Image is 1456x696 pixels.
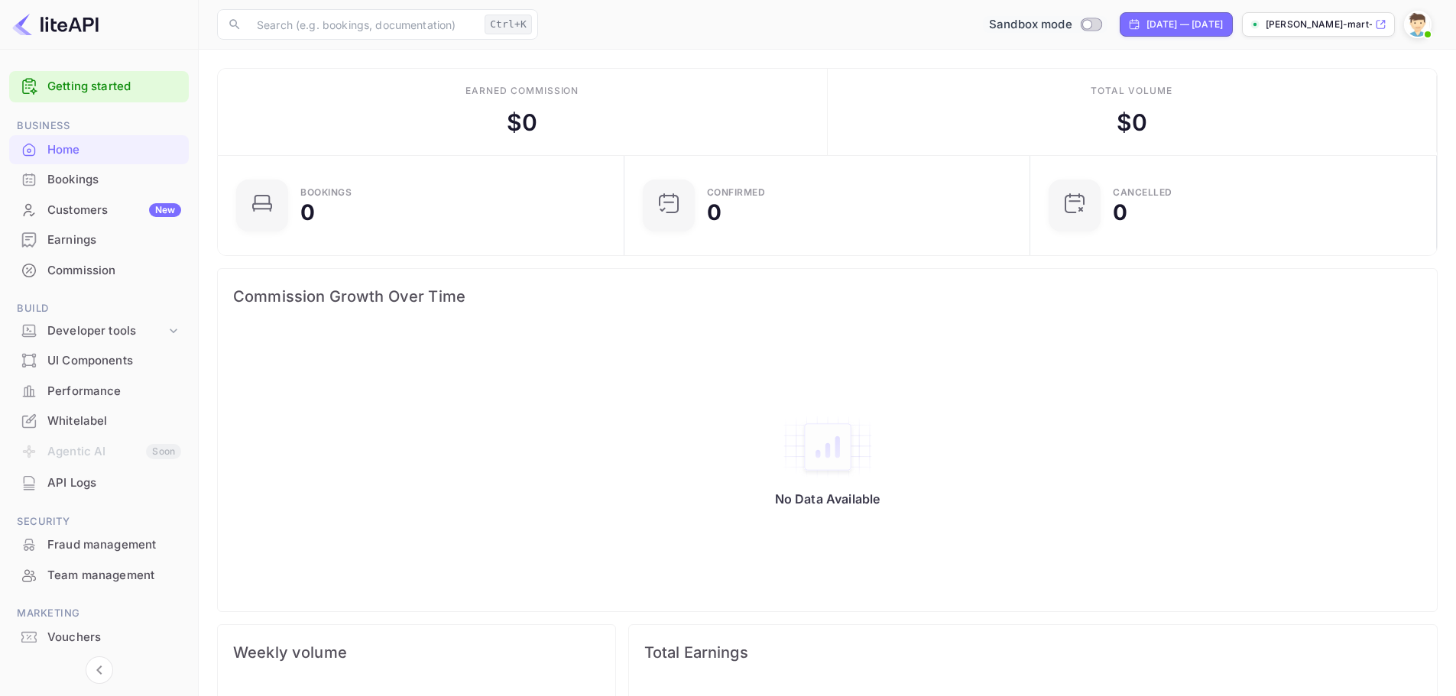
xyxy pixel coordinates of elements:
div: Whitelabel [47,413,181,430]
div: Switch to Production mode [983,16,1107,34]
a: Getting started [47,78,181,95]
div: Getting started [9,71,189,102]
span: Security [9,513,189,530]
div: Commission [47,262,181,280]
div: Bookings [300,188,352,197]
div: $ 0 [507,105,537,140]
span: Sandbox mode [989,16,1072,34]
div: Fraud management [9,530,189,560]
div: 0 [300,202,315,223]
div: UI Components [9,346,189,376]
div: Earned commission [465,84,579,98]
div: Confirmed [707,188,766,197]
a: Team management [9,561,189,589]
div: New [149,203,181,217]
div: Bookings [47,171,181,189]
div: Developer tools [9,318,189,345]
a: API Logs [9,468,189,497]
a: Whitelabel [9,406,189,435]
div: Home [9,135,189,165]
img: empty-state-table2.svg [782,415,874,479]
div: Team management [9,561,189,591]
button: Collapse navigation [86,656,113,684]
div: Customers [47,202,181,219]
div: [DATE] — [DATE] [1146,18,1223,31]
div: $ 0 [1117,105,1147,140]
span: Weekly volume [233,640,600,665]
div: Home [47,141,181,159]
div: CustomersNew [9,196,189,225]
div: Team management [47,567,181,584]
img: LiteAPI logo [12,12,99,37]
a: CustomersNew [9,196,189,224]
div: 0 [707,202,722,223]
a: Commission [9,256,189,284]
div: Ctrl+K [485,15,532,34]
div: Developer tools [47,322,166,340]
p: No Data Available [775,491,880,507]
a: Fraud management [9,530,189,558]
div: Fraud management [47,536,181,554]
div: 0 [1113,202,1127,223]
div: Performance [47,383,181,400]
div: CANCELLED [1113,188,1172,197]
a: UI Components [9,346,189,374]
div: UI Components [47,352,181,370]
span: Build [9,300,189,317]
a: Performance [9,377,189,405]
div: Performance [9,377,189,406]
div: Bookings [9,165,189,195]
span: Commission Growth Over Time [233,284,1422,309]
div: Earnings [47,231,181,249]
div: API Logs [47,474,181,492]
p: [PERSON_NAME]-mart-n-c659x.n... [1266,18,1372,31]
input: Search (e.g. bookings, documentation) [248,9,478,40]
span: Total Earnings [644,640,1422,665]
a: Earnings [9,225,189,254]
div: Earnings [9,225,189,255]
a: Bookings [9,165,189,193]
div: Vouchers [47,629,181,646]
div: Click to change the date range period [1120,12,1233,37]
a: Vouchers [9,623,189,651]
div: Vouchers [9,623,189,652]
div: API Logs [9,468,189,498]
a: Home [9,135,189,163]
div: Total volume [1091,84,1172,98]
div: Commission [9,256,189,286]
span: Marketing [9,605,189,622]
div: Whitelabel [9,406,189,436]
span: Business [9,118,189,134]
img: Roberto Martín [1406,12,1430,37]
